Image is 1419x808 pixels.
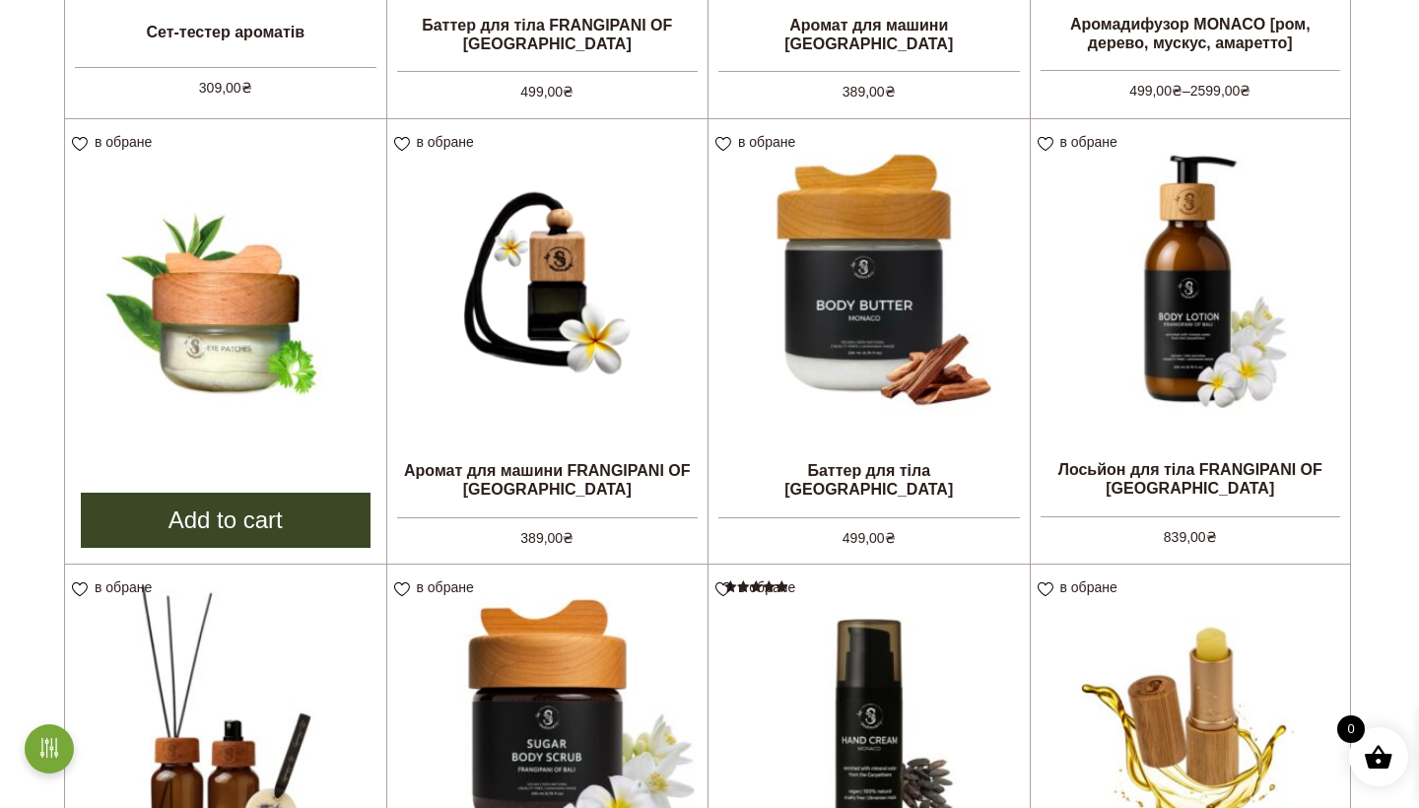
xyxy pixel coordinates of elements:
span: в обране [1060,579,1117,595]
span: в обране [738,134,795,150]
span: 0 [1337,715,1365,743]
a: в обране [715,579,802,595]
a: в обране [1038,134,1124,150]
span: ₴ [563,84,574,100]
bdi: 499,00 [1129,83,1182,99]
img: unfavourite.svg [1038,582,1053,597]
span: ₴ [1240,83,1250,99]
bdi: 389,00 [843,84,896,100]
a: Аромат для машини FRANGIPANI OF [GEOGRAPHIC_DATA] 389,00₴ [387,119,709,545]
bdi: 309,00 [199,80,252,96]
img: unfavourite.svg [715,582,731,597]
img: unfavourite.svg [394,137,410,152]
h2: Аромат для машини FRANGIPANI OF [GEOGRAPHIC_DATA] [387,453,709,506]
bdi: 499,00 [843,530,896,546]
h2: Аромат для машини [GEOGRAPHIC_DATA] [709,8,1030,61]
span: ₴ [885,84,896,100]
h2: Сет-тестер ароматів [65,8,386,57]
h2: Баттер для тіла [GEOGRAPHIC_DATA] [709,453,1030,506]
bdi: 2599,00 [1190,83,1251,99]
span: ₴ [563,530,574,546]
span: в обране [417,579,474,595]
a: в обране [1038,579,1124,595]
bdi: 499,00 [520,84,574,100]
h2: Аромадифузор MONACO [ром, дерево, мускус, амаретто] [1031,7,1351,60]
span: в обране [95,134,152,150]
a: Баттер для тіла [GEOGRAPHIC_DATA] 499,00₴ [709,119,1030,545]
img: unfavourite.svg [394,582,410,597]
span: ₴ [1206,529,1217,545]
span: ₴ [1172,83,1182,99]
bdi: 389,00 [520,530,574,546]
span: в обране [738,579,795,595]
span: ₴ [885,530,896,546]
img: unfavourite.svg [72,582,88,597]
a: в обране [394,579,481,595]
span: в обране [1060,134,1117,150]
h2: Баттер для тіла FRANGIPANI OF [GEOGRAPHIC_DATA] [387,8,709,61]
h2: Лосьйон для тіла FRANGIPANI OF [GEOGRAPHIC_DATA] [1031,452,1351,505]
a: в обране [72,134,159,150]
span: – [1041,70,1341,101]
bdi: 839,00 [1164,529,1217,545]
img: unfavourite.svg [72,137,88,152]
span: ₴ [241,80,252,96]
a: в обране [394,134,481,150]
span: в обране [95,579,152,595]
a: Add to cart: “Патчі під очі з DYNALIFT, EYELISS та екстрактом петрушки” [81,493,371,548]
a: Лосьйон для тіла FRANGIPANI OF [GEOGRAPHIC_DATA] 839,00₴ [1031,119,1351,544]
img: unfavourite.svg [715,137,731,152]
a: в обране [715,134,802,150]
img: unfavourite.svg [1038,137,1053,152]
span: в обране [417,134,474,150]
a: в обране [72,579,159,595]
